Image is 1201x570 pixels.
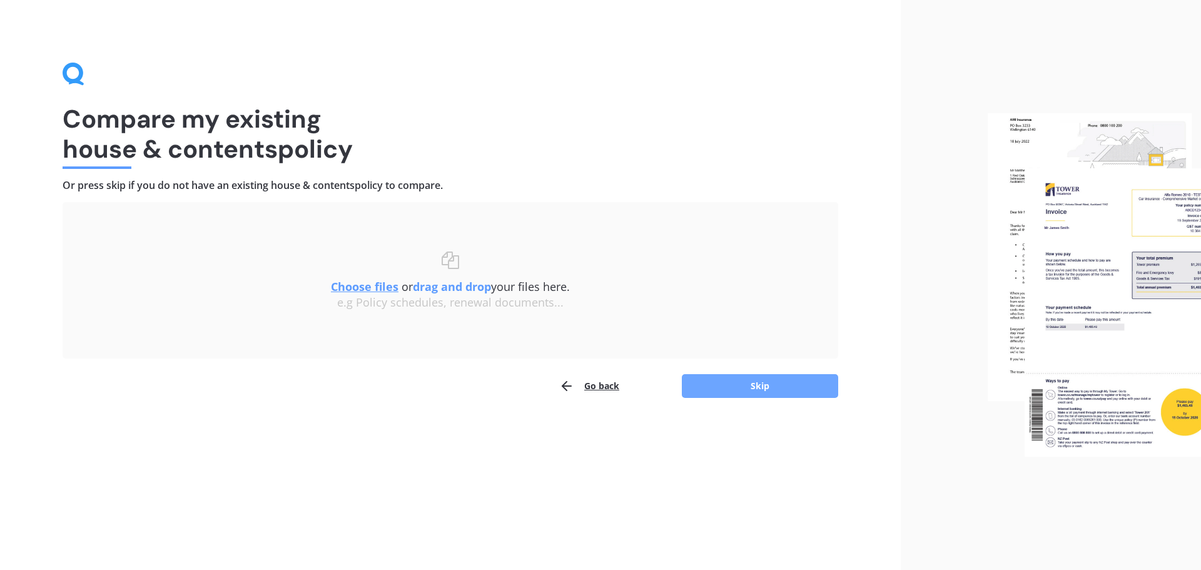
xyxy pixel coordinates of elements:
[331,279,398,294] u: Choose files
[88,296,813,310] div: e.g Policy schedules, renewal documents...
[682,374,838,398] button: Skip
[413,279,491,294] b: drag and drop
[63,104,838,164] h1: Compare my existing house & contents policy
[559,374,619,399] button: Go back
[331,279,570,294] span: or your files here.
[63,179,838,192] h4: Or press skip if you do not have an existing house & contents policy to compare.
[988,113,1201,457] img: files.webp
